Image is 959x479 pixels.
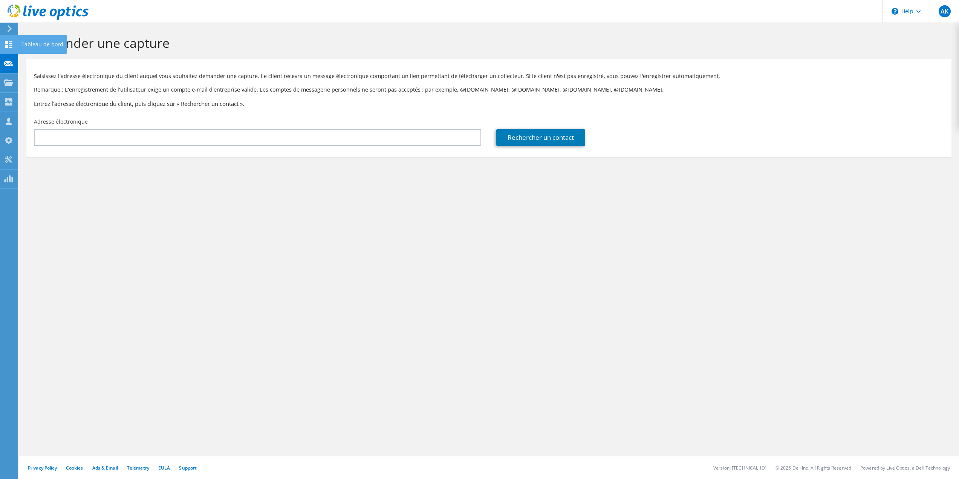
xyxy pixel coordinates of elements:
[34,99,944,108] h3: Entrez l'adresse électronique du client, puis cliquez sur « Rechercher un contact ».
[92,465,118,471] a: Ads & Email
[860,465,950,471] li: Powered by Live Optics, a Dell Technology
[775,465,851,471] li: © 2025 Dell Inc. All Rights Reserved
[28,465,57,471] a: Privacy Policy
[496,129,585,146] a: Rechercher un contact
[158,465,170,471] a: EULA
[179,465,197,471] a: Support
[34,86,944,94] p: Remarque : L'enregistrement de l'utilisateur exige un compte e-mail d'entreprise valide. Les comp...
[34,72,944,80] p: Saisissez l'adresse électronique du client auquel vous souhaitez demander une capture. Le client ...
[30,35,944,51] h1: Demander une capture
[127,465,149,471] a: Telemetry
[713,465,766,471] li: Version: [TECHNICAL_ID]
[939,5,951,17] span: AK
[18,35,67,54] div: Tableau de bord
[892,8,898,15] svg: \n
[66,465,83,471] a: Cookies
[34,118,88,125] label: Adresse électronique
